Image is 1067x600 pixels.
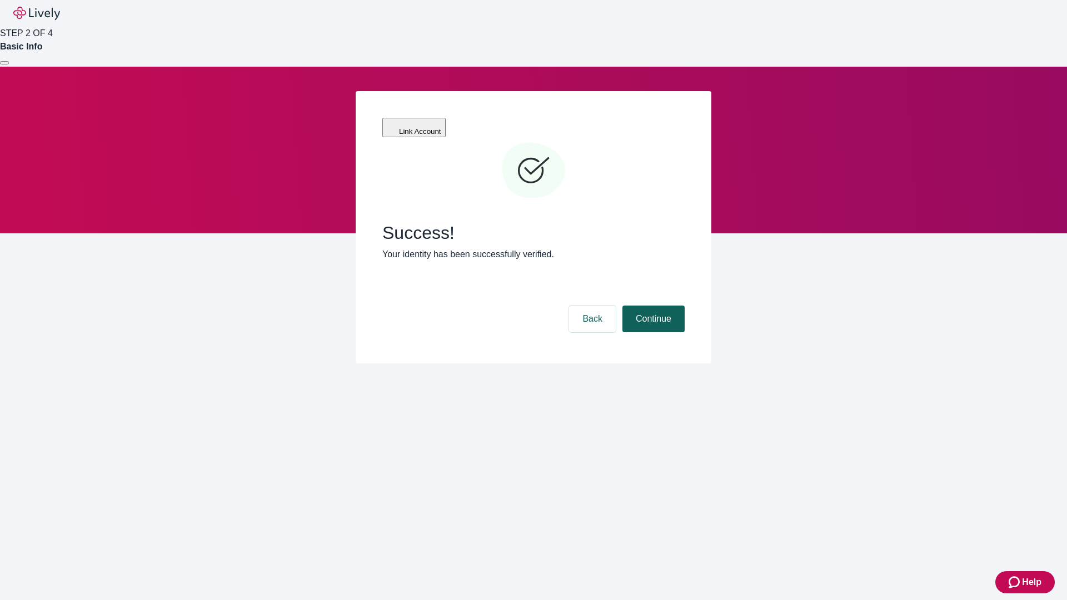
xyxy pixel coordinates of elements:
button: Link Account [382,118,446,137]
img: Lively [13,7,60,20]
button: Back [569,306,616,332]
button: Zendesk support iconHelp [995,571,1055,593]
button: Continue [622,306,685,332]
span: Help [1022,576,1041,589]
svg: Checkmark icon [500,138,567,204]
span: Success! [382,222,685,243]
p: Your identity has been successfully verified. [382,248,685,261]
svg: Zendesk support icon [1009,576,1022,589]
